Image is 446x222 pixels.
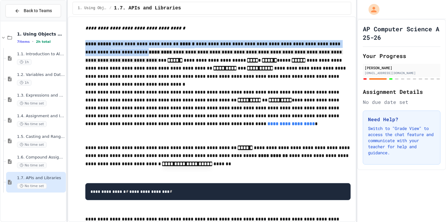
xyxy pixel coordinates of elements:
span: 1.4. Assignment and Input [17,114,65,119]
span: 1.5. Casting and Ranges of Values [17,134,65,139]
span: 1.1. Introduction to Algorithms, Programming, and Compilers [17,52,65,57]
span: 1.7. APIs and Libraries [17,176,65,181]
span: / [109,6,111,11]
h3: Need Help? [368,116,435,123]
span: 1.2. Variables and Data Types [17,72,65,77]
span: 1. Using Objects and Methods [78,6,107,11]
h1: AP Computer Science A 25-26 [363,25,441,42]
h2: Assignment Details [363,87,441,96]
p: Switch to "Grade View" to access the chat feature and communicate with your teacher for help and ... [368,125,435,156]
span: 1h [17,59,32,65]
span: No time set [17,142,47,148]
span: No time set [17,101,47,106]
span: • [32,39,33,44]
span: 1.7. APIs and Libraries [114,5,181,12]
span: No time set [17,121,47,127]
h2: Your Progress [363,52,441,60]
span: 2h total [36,40,51,44]
span: 1.3. Expressions and Output [New] [17,93,65,98]
button: Back to Teams [5,4,61,17]
span: Back to Teams [24,8,52,14]
span: 1h [17,80,32,86]
span: 7 items [17,40,30,44]
div: My Account [362,2,381,16]
div: [EMAIL_ADDRESS][DOMAIN_NAME] [365,71,439,75]
span: No time set [17,183,47,189]
div: [PERSON_NAME] [365,65,439,70]
span: No time set [17,162,47,168]
span: 1.6. Compound Assignment Operators [17,155,65,160]
div: No due date set [363,98,441,106]
span: 1. Using Objects and Methods [17,31,65,37]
